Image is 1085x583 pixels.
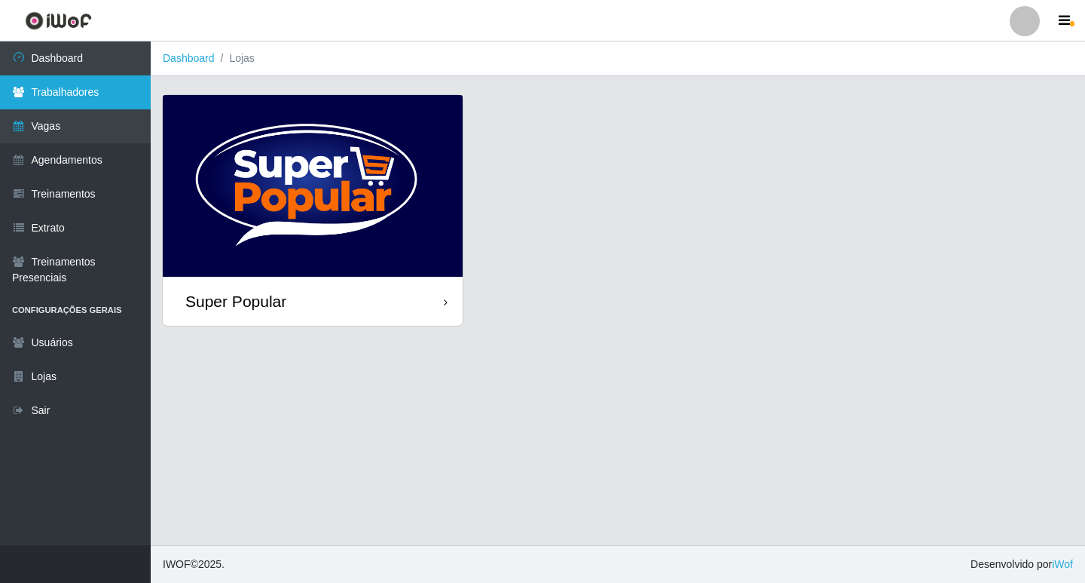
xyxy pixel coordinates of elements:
[163,95,463,326] a: Super Popular
[215,51,255,66] li: Lojas
[185,292,286,311] div: Super Popular
[163,95,463,277] img: cardImg
[163,558,191,570] span: IWOF
[970,557,1073,572] span: Desenvolvido por
[163,52,215,64] a: Dashboard
[151,41,1085,76] nav: breadcrumb
[25,11,92,30] img: CoreUI Logo
[163,557,225,572] span: © 2025 .
[1052,558,1073,570] a: iWof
